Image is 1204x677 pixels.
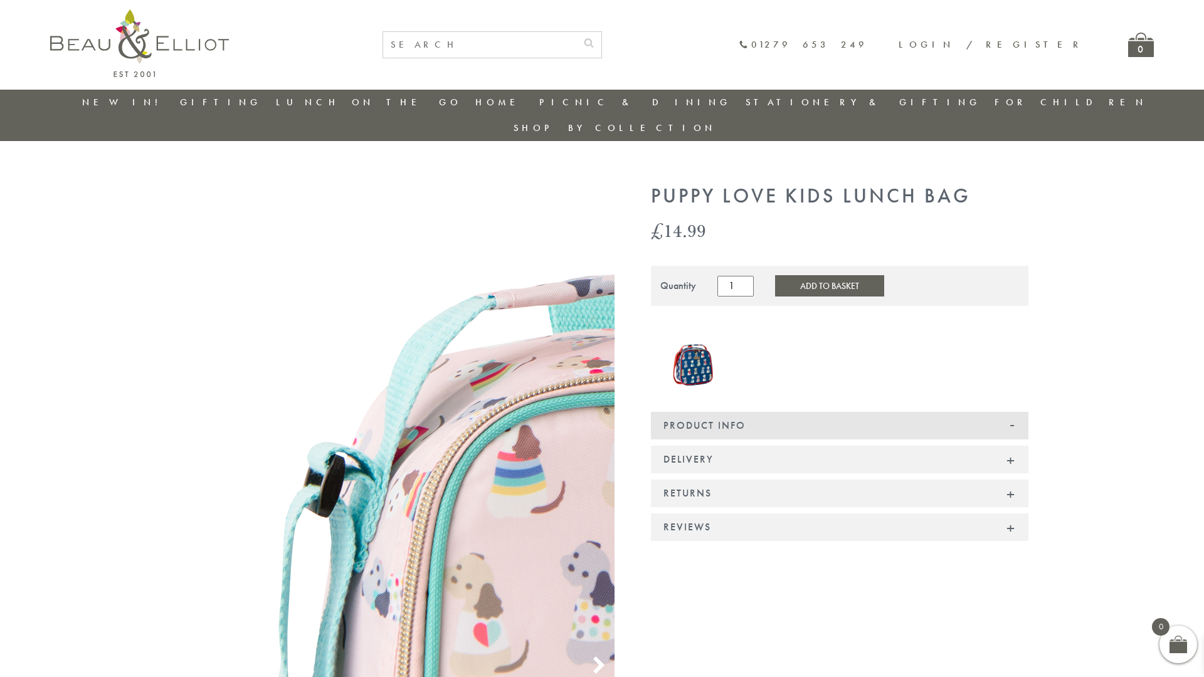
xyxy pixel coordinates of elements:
[670,325,716,391] img: Kids lunch bag
[651,218,706,243] bdi: 14.99
[717,276,754,296] input: Product quantity
[539,96,731,108] a: Picnic & Dining
[899,38,1084,51] a: Login / Register
[651,480,1028,507] div: Returns
[514,122,716,134] a: Shop by collection
[82,96,166,108] a: New in!
[651,185,1028,208] h1: Puppy Love Kids Lunch Bag
[1128,33,1154,57] a: 0
[739,39,867,50] a: 01279 653 249
[651,446,1028,473] div: Delivery
[651,218,663,243] span: £
[995,96,1147,108] a: For Children
[670,325,716,393] a: Kids lunch bag
[50,9,229,77] img: logo
[475,96,525,108] a: Home
[383,32,576,58] input: SEARCH
[746,96,981,108] a: Stationery & Gifting
[651,513,1028,541] div: Reviews
[276,96,462,108] a: Lunch On The Go
[775,275,884,297] button: Add to Basket
[660,280,696,291] div: Quantity
[1152,618,1170,636] span: 0
[651,412,1028,439] div: Product Info
[180,96,261,108] a: Gifting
